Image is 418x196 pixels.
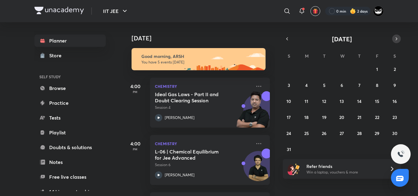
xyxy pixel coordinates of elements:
[155,91,231,104] h5: Ideal Gas Laws - Part II and Doubt Clearing Session
[284,128,294,138] button: August 24, 2025
[354,96,364,106] button: August 14, 2025
[393,53,396,59] abbr: Saturday
[155,162,251,168] p: Session 6
[34,49,106,62] a: Store
[34,126,106,139] a: Playlist
[286,130,291,136] abbr: August 24, 2025
[165,115,195,120] p: [PERSON_NAME]
[337,112,347,122] button: August 20, 2025
[390,80,400,90] button: August 9, 2025
[357,98,361,104] abbr: August 14, 2025
[287,114,291,120] abbr: August 17, 2025
[288,82,290,88] abbr: August 3, 2025
[284,112,294,122] button: August 17, 2025
[302,96,311,106] button: August 11, 2025
[337,128,347,138] button: August 27, 2025
[155,83,251,90] p: Chemistry
[34,112,106,124] a: Tests
[306,163,382,169] h6: Refer friends
[34,97,106,109] a: Practice
[341,82,343,88] abbr: August 6, 2025
[34,7,84,14] img: Company Logo
[332,35,352,43] span: [DATE]
[322,114,326,120] abbr: August 19, 2025
[286,98,291,104] abbr: August 10, 2025
[132,35,276,42] h4: [DATE]
[305,53,309,59] abbr: Monday
[376,66,378,72] abbr: August 1, 2025
[375,114,379,120] abbr: August 22, 2025
[376,53,378,59] abbr: Friday
[304,130,309,136] abbr: August 25, 2025
[310,6,320,16] button: avatar
[372,80,382,90] button: August 8, 2025
[291,35,392,43] button: [DATE]
[322,98,326,104] abbr: August 12, 2025
[393,82,396,88] abbr: August 9, 2025
[394,66,396,72] abbr: August 2, 2025
[284,144,294,154] button: August 31, 2025
[372,128,382,138] button: August 29, 2025
[313,8,318,14] img: avatar
[34,141,106,153] a: Doubts & solutions
[306,169,382,175] p: Win a laptop, vouchers & more
[288,53,290,59] abbr: Sunday
[319,96,329,106] button: August 12, 2025
[319,128,329,138] button: August 26, 2025
[392,98,397,104] abbr: August 16, 2025
[123,147,148,151] p: PM
[337,80,347,90] button: August 6, 2025
[132,48,266,70] img: morning
[340,130,344,136] abbr: August 27, 2025
[350,8,356,14] img: streak
[236,91,270,134] img: unacademy
[155,140,251,147] p: Chemistry
[123,140,148,147] h5: 4:00
[322,130,326,136] abbr: August 26, 2025
[305,98,308,104] abbr: August 11, 2025
[284,96,294,106] button: August 10, 2025
[372,64,382,74] button: August 1, 2025
[305,82,308,88] abbr: August 4, 2025
[392,114,397,120] abbr: August 23, 2025
[155,105,251,110] p: Session 4
[373,6,384,16] img: ARSH Khan
[34,171,106,183] a: Free live classes
[358,53,361,59] abbr: Thursday
[340,53,345,59] abbr: Wednesday
[372,112,382,122] button: August 22, 2025
[302,128,311,138] button: August 25, 2025
[392,130,397,136] abbr: August 30, 2025
[49,52,65,59] div: Store
[34,156,106,168] a: Notes
[323,53,325,59] abbr: Tuesday
[376,82,378,88] abbr: August 8, 2025
[390,64,400,74] button: August 2, 2025
[358,82,361,88] abbr: August 7, 2025
[340,98,344,104] abbr: August 13, 2025
[372,96,382,106] button: August 15, 2025
[354,128,364,138] button: August 28, 2025
[354,80,364,90] button: August 7, 2025
[155,149,231,161] h5: L-06 | Chemical Equilibrium for Jee Advanced
[141,54,260,59] h6: Good morning, ARSH
[123,90,148,94] p: PM
[323,82,325,88] abbr: August 5, 2025
[288,163,300,175] img: referral
[319,80,329,90] button: August 5, 2025
[339,114,344,120] abbr: August 20, 2025
[375,130,379,136] abbr: August 29, 2025
[397,150,404,158] img: ttu
[304,114,309,120] abbr: August 18, 2025
[357,130,362,136] abbr: August 28, 2025
[375,98,379,104] abbr: August 15, 2025
[390,128,400,138] button: August 30, 2025
[244,154,273,184] img: Avatar
[357,114,361,120] abbr: August 21, 2025
[34,71,106,82] h6: SELF STUDY
[34,35,106,47] a: Planner
[99,5,132,17] button: IIT JEE
[287,146,291,152] abbr: August 31, 2025
[319,112,329,122] button: August 19, 2025
[337,96,347,106] button: August 13, 2025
